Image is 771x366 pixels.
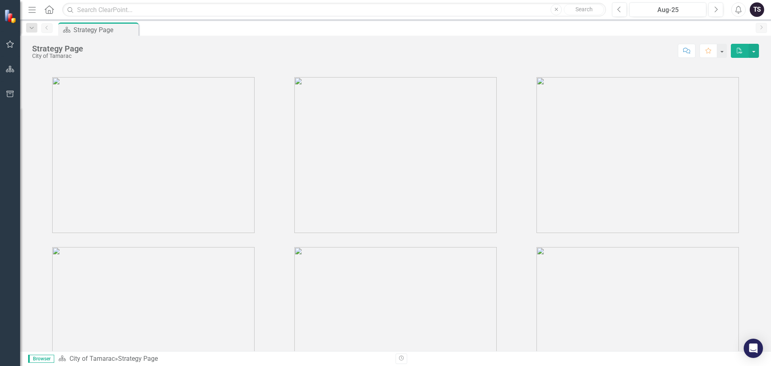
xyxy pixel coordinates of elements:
a: City of Tamarac [69,355,115,362]
div: Strategy Page [73,25,137,35]
span: Search [575,6,593,12]
img: tamarac2%20v3.png [294,77,497,233]
button: TS [750,2,764,17]
div: Open Intercom Messenger [744,339,763,358]
input: Search ClearPoint... [62,3,606,17]
div: City of Tamarac [32,53,83,59]
img: tamarac1%20v3.png [52,77,255,233]
button: Aug-25 [629,2,706,17]
span: Browser [28,355,54,363]
div: Aug-25 [632,5,704,15]
div: » [58,354,390,364]
div: Strategy Page [32,44,83,53]
div: Strategy Page [118,355,158,362]
img: tamarac3%20v3.png [536,77,739,233]
img: ClearPoint Strategy [4,9,18,23]
button: Search [564,4,604,15]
